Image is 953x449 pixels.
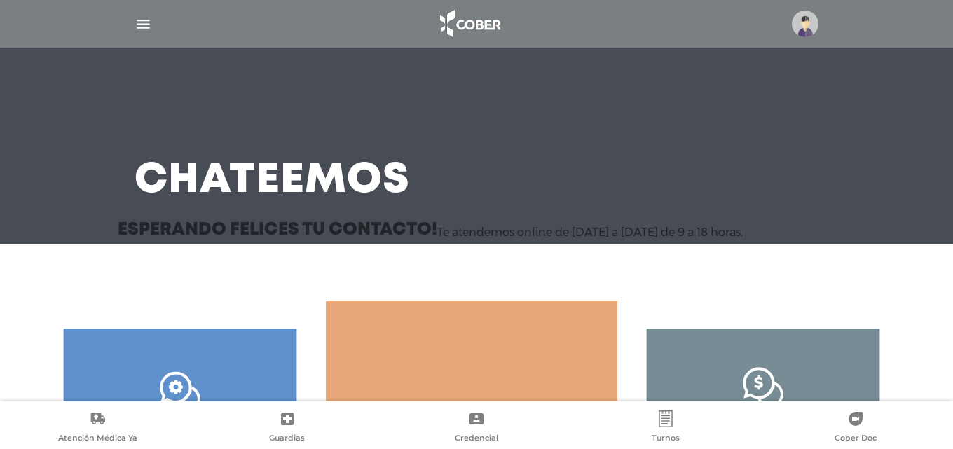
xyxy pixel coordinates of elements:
a: Guardias [192,410,381,446]
h3: Esperando felices tu contacto! [118,221,437,239]
a: Turnos [571,410,760,446]
span: Credencial [455,433,498,445]
h3: Chateemos [135,163,410,199]
span: Guardias [269,433,305,445]
a: Atención Médica Ya [3,410,192,446]
a: Credencial [382,410,571,446]
p: Te atendemos online de [DATE] a [DATE] de 9 a 18 horas. [437,226,743,239]
span: Atención Médica Ya [58,433,137,445]
a: Cober Doc [761,410,950,446]
img: profile-placeholder.svg [792,11,818,37]
img: logo_cober_home-white.png [432,7,506,41]
span: Turnos [652,433,680,445]
span: Cober Doc [835,433,877,445]
img: Cober_menu-lines-white.svg [135,15,152,33]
